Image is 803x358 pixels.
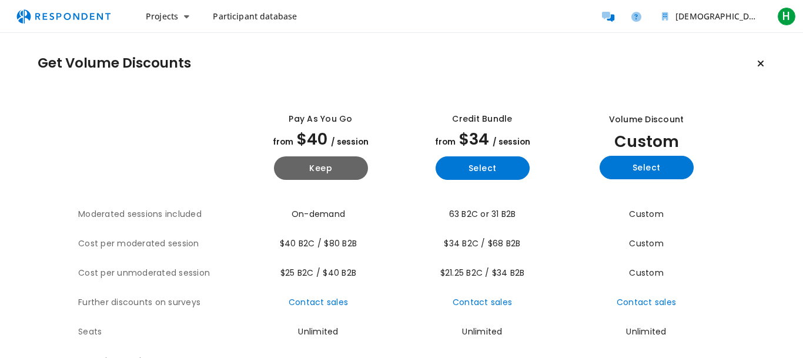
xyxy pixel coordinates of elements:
[38,55,191,72] h1: Get Volume Discounts
[444,237,520,249] span: $34 B2C / $68 B2B
[78,229,240,259] th: Cost per moderated session
[626,326,666,337] span: Unlimited
[436,156,530,180] button: Select yearly basic plan
[462,326,502,337] span: Unlimited
[331,136,369,148] span: / session
[629,237,664,249] span: Custom
[292,208,345,220] span: On-demand
[280,237,357,249] span: $40 B2C / $80 B2B
[452,113,512,125] div: Credit Bundle
[203,6,306,27] a: Participant database
[146,11,178,22] span: Projects
[459,128,489,150] span: $34
[600,156,694,179] button: Select yearly custom_static plan
[78,200,240,229] th: Moderated sessions included
[9,5,118,28] img: respondent-logo.png
[449,208,516,220] span: 63 B2C or 31 B2B
[653,6,770,27] button: Evangel Team
[435,136,456,148] span: from
[440,267,525,279] span: $21.25 B2C / $34 B2B
[289,113,352,125] div: Pay as you go
[493,136,530,148] span: / session
[78,317,240,347] th: Seats
[624,5,648,28] a: Help and support
[136,6,199,27] button: Projects
[78,259,240,288] th: Cost per unmoderated session
[609,113,684,126] div: Volume Discount
[453,296,512,308] a: Contact sales
[298,326,338,337] span: Unlimited
[78,288,240,317] th: Further discounts on surveys
[213,11,297,22] span: Participant database
[596,5,620,28] a: Message participants
[297,128,327,150] span: $40
[775,6,798,27] button: H
[629,267,664,279] span: Custom
[289,296,348,308] a: Contact sales
[614,131,679,152] span: Custom
[629,208,664,220] span: Custom
[274,156,368,180] button: Keep current yearly payg plan
[675,11,792,22] span: [DEMOGRAPHIC_DATA] Team
[280,267,356,279] span: $25 B2C / $40 B2B
[617,296,676,308] a: Contact sales
[749,52,772,75] button: Keep current plan
[777,7,796,26] span: H
[273,136,293,148] span: from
